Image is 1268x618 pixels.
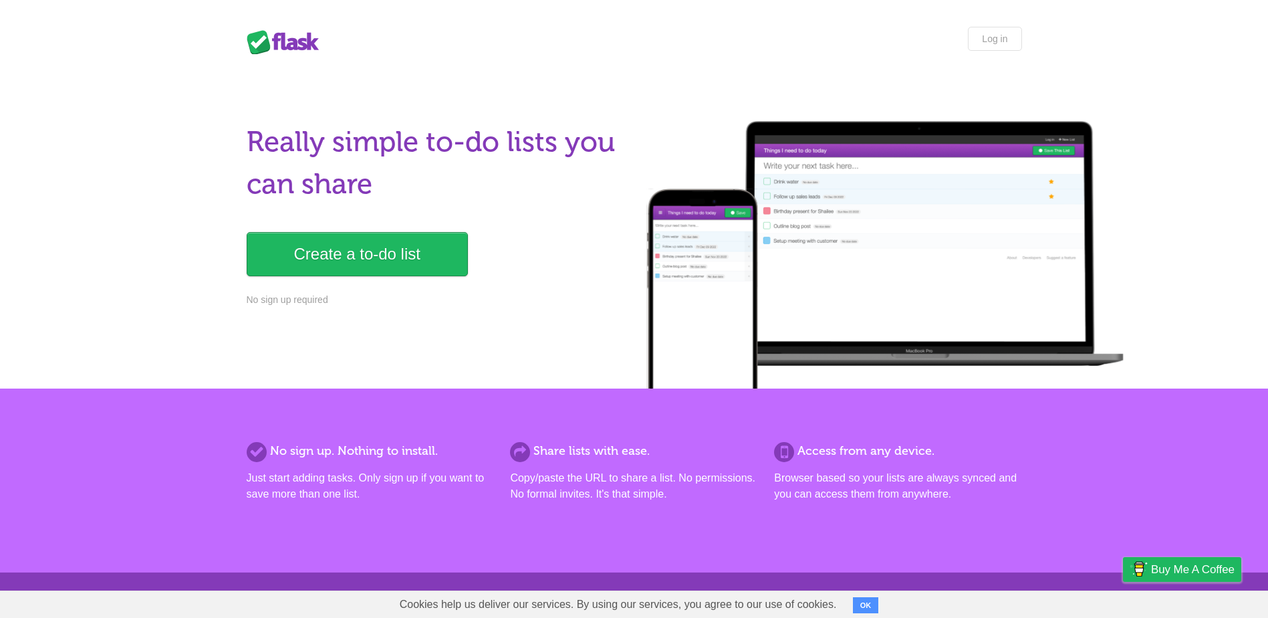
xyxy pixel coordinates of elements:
[968,27,1021,51] a: Log in
[247,470,494,502] p: Just start adding tasks. Only sign up if you want to save more than one list.
[386,591,850,618] span: Cookies help us deliver our services. By using our services, you agree to our use of cookies.
[774,470,1021,502] p: Browser based so your lists are always synced and you can access them from anywhere.
[1130,558,1148,581] img: Buy me a coffee
[247,293,626,307] p: No sign up required
[853,597,879,613] button: OK
[247,442,494,460] h2: No sign up. Nothing to install.
[247,30,327,54] div: Flask Lists
[1151,558,1235,581] span: Buy me a coffee
[510,442,757,460] h2: Share lists with ease.
[774,442,1021,460] h2: Access from any device.
[510,470,757,502] p: Copy/paste the URL to share a list. No permissions. No formal invites. It's that simple.
[247,232,468,276] a: Create a to-do list
[247,121,626,205] h1: Really simple to-do lists you can share
[1123,557,1241,582] a: Buy me a coffee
